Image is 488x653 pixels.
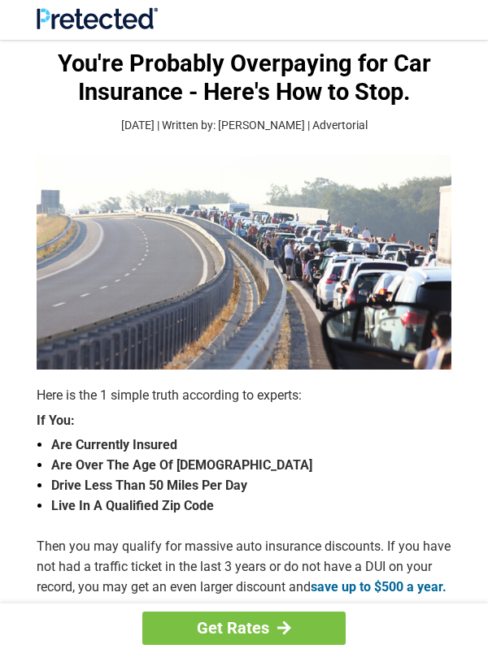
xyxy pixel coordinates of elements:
[37,414,451,427] strong: If You:
[37,17,158,32] a: Site Logo
[142,612,346,645] a: Get Rates
[51,456,451,476] strong: Are Over The Age Of [DEMOGRAPHIC_DATA]
[37,537,451,598] p: Then you may qualify for massive auto insurance discounts. If you have not had a traffic ticket i...
[51,435,451,456] strong: Are Currently Insured
[311,579,447,595] a: save up to $500 a year.
[37,50,451,107] h1: You're Probably Overpaying for Car Insurance - Here's How to Stop.
[37,386,451,406] p: Here is the 1 simple truth according to experts:
[51,496,451,517] strong: Live In A Qualified Zip Code
[37,7,158,29] img: Site Logo
[51,476,451,496] strong: Drive Less Than 50 Miles Per Day
[37,117,451,135] p: [DATE] | Written by: [PERSON_NAME] | Advertorial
